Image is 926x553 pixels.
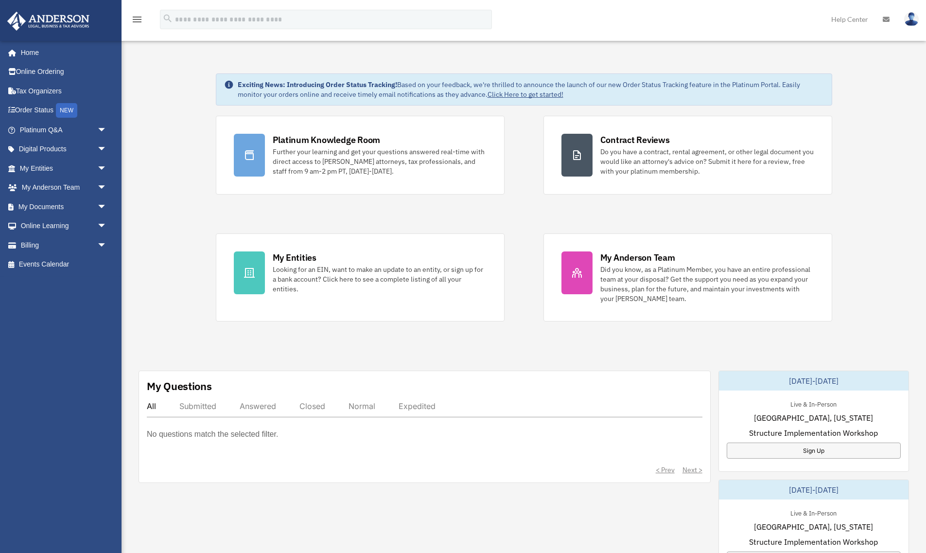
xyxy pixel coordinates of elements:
[488,90,563,99] a: Click Here to get started!
[749,427,878,439] span: Structure Implementation Workshop
[56,103,77,118] div: NEW
[7,255,122,274] a: Events Calendar
[783,507,844,517] div: Live & In-Person
[719,480,909,499] div: [DATE]-[DATE]
[97,216,117,236] span: arrow_drop_down
[216,116,505,195] a: Platinum Knowledge Room Further your learning and get your questions answered real-time with dire...
[754,412,873,424] span: [GEOGRAPHIC_DATA], [US_STATE]
[131,17,143,25] a: menu
[97,140,117,160] span: arrow_drop_down
[349,401,375,411] div: Normal
[97,159,117,178] span: arrow_drop_down
[273,265,487,294] div: Looking for an EIN, want to make an update to an entity, or sign up for a bank account? Click her...
[97,120,117,140] span: arrow_drop_down
[7,101,122,121] a: Order StatusNEW
[600,251,675,264] div: My Anderson Team
[162,13,173,24] i: search
[299,401,325,411] div: Closed
[97,235,117,255] span: arrow_drop_down
[97,197,117,217] span: arrow_drop_down
[7,140,122,159] a: Digital Productsarrow_drop_down
[7,43,117,62] a: Home
[600,134,670,146] div: Contract Reviews
[7,120,122,140] a: Platinum Q&Aarrow_drop_down
[754,521,873,533] span: [GEOGRAPHIC_DATA], [US_STATE]
[147,379,212,393] div: My Questions
[7,81,122,101] a: Tax Organizers
[7,197,122,216] a: My Documentsarrow_drop_down
[147,428,278,441] p: No questions match the selected filter.
[273,134,381,146] div: Platinum Knowledge Room
[783,398,844,409] div: Live & In-Person
[97,178,117,198] span: arrow_drop_down
[7,178,122,197] a: My Anderson Teamarrow_drop_down
[7,62,122,82] a: Online Ordering
[147,401,156,411] div: All
[273,251,316,264] div: My Entities
[238,80,824,99] div: Based on your feedback, we're thrilled to announce the launch of our new Order Status Tracking fe...
[904,12,919,26] img: User Pic
[7,216,122,236] a: Online Learningarrow_drop_down
[719,371,909,391] div: [DATE]-[DATE]
[749,536,878,548] span: Structure Implementation Workshop
[7,235,122,255] a: Billingarrow_drop_down
[4,12,92,31] img: Anderson Advisors Platinum Portal
[238,80,397,89] strong: Exciting News: Introducing Order Status Tracking!
[273,147,487,176] div: Further your learning and get your questions answered real-time with direct access to [PERSON_NAM...
[240,401,276,411] div: Answered
[131,14,143,25] i: menu
[7,159,122,178] a: My Entitiesarrow_drop_down
[543,116,832,195] a: Contract Reviews Do you have a contract, rental agreement, or other legal document you would like...
[543,233,832,321] a: My Anderson Team Did you know, as a Platinum Member, you have an entire professional team at your...
[600,265,814,303] div: Did you know, as a Platinum Member, you have an entire professional team at your disposal? Get th...
[727,443,901,459] a: Sign Up
[600,147,814,176] div: Do you have a contract, rental agreement, or other legal document you would like an attorney's ad...
[216,233,505,321] a: My Entities Looking for an EIN, want to make an update to an entity, or sign up for a bank accoun...
[399,401,436,411] div: Expedited
[179,401,216,411] div: Submitted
